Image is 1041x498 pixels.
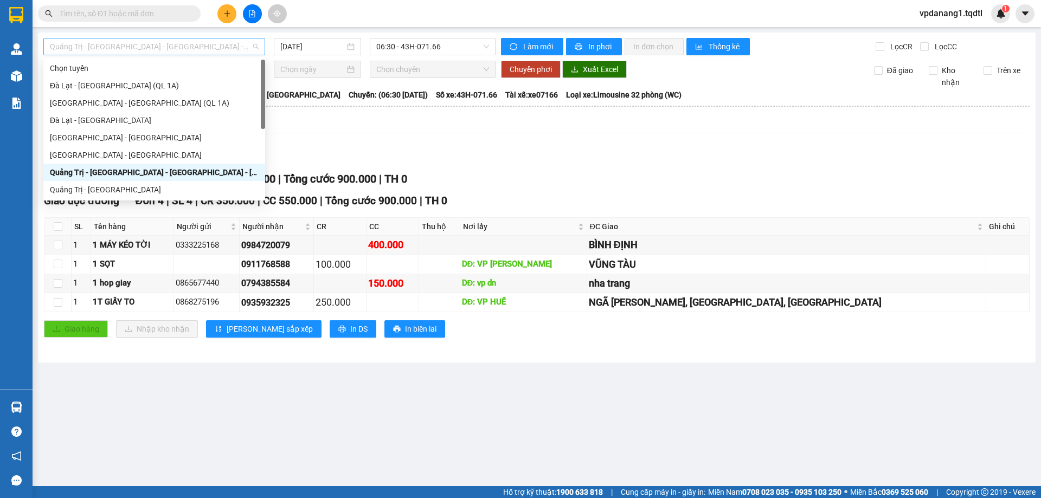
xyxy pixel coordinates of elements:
[463,221,576,232] span: Nơi lấy
[11,451,22,461] span: notification
[462,296,585,309] div: DĐ: VP HUẾ
[930,41,959,53] span: Lọc CC
[850,486,928,498] span: Miền Bắc
[996,9,1006,18] img: icon-new-feature
[844,490,847,494] span: ⚪️
[338,325,346,334] span: printer
[60,8,188,20] input: Tìm tên, số ĐT hoặc mã đơn
[505,89,558,101] span: Tài xế: xe07166
[11,43,22,55] img: warehouse-icon
[11,70,22,82] img: warehouse-icon
[384,320,445,338] button: printerIn biên lai
[217,4,236,23] button: plus
[589,237,985,253] div: BÌNH ĐỊNH
[201,195,255,207] span: CR 350.000
[227,323,313,335] span: [PERSON_NAME] sắp xếp
[280,63,345,75] input: Chọn ngày
[368,237,417,253] div: 400.000
[330,320,376,338] button: printerIn DS
[73,258,89,271] div: 1
[50,114,259,126] div: Đà Lạt - [GEOGRAPHIC_DATA]
[436,89,497,101] span: Số xe: 43H-071.66
[93,258,171,271] div: 1 SỌT
[172,195,192,207] span: SL 4
[1020,9,1030,18] span: caret-down
[268,4,287,23] button: aim
[273,10,281,17] span: aim
[883,64,917,76] span: Đã giao
[986,218,1029,236] th: Ghi chú
[72,218,91,236] th: SL
[462,277,585,290] div: DĐ: vp dn
[241,257,312,271] div: 0911768588
[350,323,368,335] span: In DS
[176,239,237,252] div: 0333225168
[523,41,555,53] span: Làm mới
[43,129,265,146] div: Sài Gòn - Đà Lạt
[73,296,89,309] div: 1
[241,276,312,290] div: 0794385584
[242,221,303,232] span: Người nhận
[368,276,417,291] div: 150.000
[91,218,173,236] th: Tên hàng
[278,172,281,185] span: |
[708,486,841,498] span: Miền Nam
[280,41,345,53] input: 14/08/2025
[50,132,259,144] div: [GEOGRAPHIC_DATA] - [GEOGRAPHIC_DATA]
[625,38,684,55] button: In đơn chọn
[621,486,705,498] span: Cung cấp máy in - giấy in:
[349,89,428,101] span: Chuyến: (06:30 [DATE])
[50,38,259,55] span: Quảng Trị - Huế - Đà Nẵng - Vũng Tàu
[43,94,265,112] div: Sài Gòn - Đà Lạt (QL 1A)
[376,38,489,55] span: 06:30 - 43H-071.66
[9,7,23,23] img: logo-vxr
[11,475,22,486] span: message
[11,402,22,413] img: warehouse-icon
[501,38,563,55] button: syncLàm mới
[556,488,603,496] strong: 1900 633 818
[503,486,603,498] span: Hỗ trợ kỹ thuật:
[93,239,171,252] div: 1 MÁY KÉO TỜI
[176,296,237,309] div: 0868275196
[248,10,256,17] span: file-add
[316,295,364,310] div: 250.000
[166,195,169,207] span: |
[258,195,260,207] span: |
[136,195,164,207] span: Đơn 4
[405,323,436,335] span: In biên lai
[992,64,1025,76] span: Trên xe
[43,146,265,164] div: Sài Gòn - Quảng Trị
[709,41,741,53] span: Thống kê
[936,486,938,498] span: |
[320,195,323,207] span: |
[93,296,171,309] div: 1T GIẤY TO
[45,10,53,17] span: search
[911,7,991,20] span: vpdanang1.tqdtl
[589,295,985,310] div: NGÃ [PERSON_NAME], [GEOGRAPHIC_DATA], [GEOGRAPHIC_DATA]
[50,97,259,109] div: [GEOGRAPHIC_DATA] - [GEOGRAPHIC_DATA] (QL 1A)
[223,10,231,17] span: plus
[284,172,376,185] span: Tổng cước 900.000
[510,43,519,51] span: sync
[43,60,265,77] div: Chọn tuyến
[43,112,265,129] div: Đà Lạt - Sài Gòn
[588,41,613,53] span: In phơi
[686,38,750,55] button: bar-chartThống kê
[43,77,265,94] div: Đà Lạt - Sài Gòn (QL 1A)
[501,61,561,78] button: Chuyển phơi
[195,195,198,207] span: |
[73,239,89,252] div: 1
[1016,4,1034,23] button: caret-down
[50,62,259,74] div: Chọn tuyến
[981,488,988,496] span: copyright
[11,98,22,109] img: solution-icon
[44,195,119,207] span: Giao dọc đường
[590,221,975,232] span: ĐC Giao
[695,43,704,51] span: bar-chart
[314,218,367,236] th: CR
[419,218,460,236] th: Thu hộ
[176,277,237,290] div: 0865677440
[742,488,841,496] strong: 0708 023 035 - 0935 103 250
[215,325,222,334] span: sort-ascending
[325,195,417,207] span: Tổng cước 900.000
